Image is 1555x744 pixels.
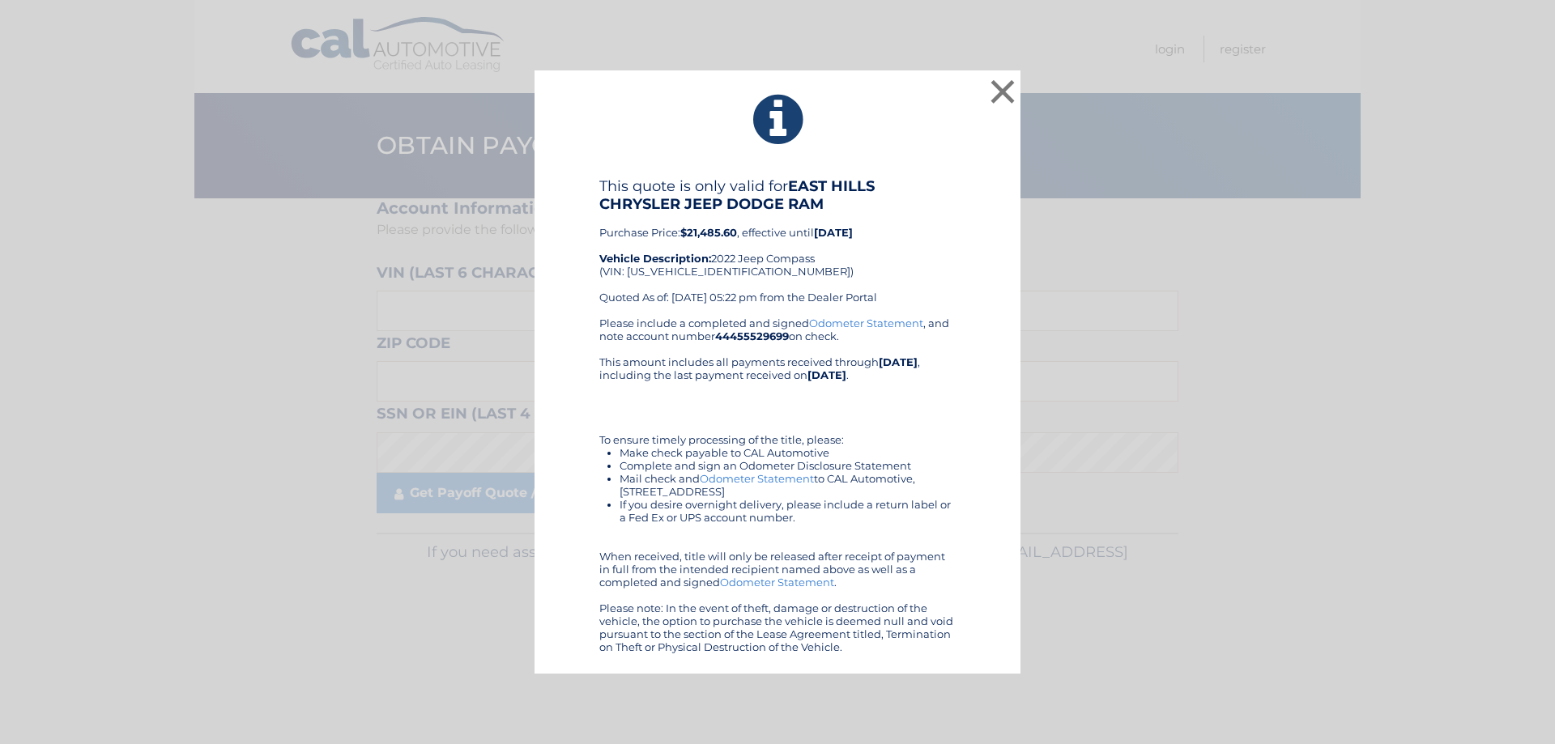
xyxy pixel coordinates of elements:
[809,317,923,329] a: Odometer Statement
[720,576,834,589] a: Odometer Statement
[807,368,846,381] b: [DATE]
[599,177,875,213] b: EAST HILLS CHRYSLER JEEP DODGE RAM
[620,472,956,498] li: Mail check and to CAL Automotive, [STREET_ADDRESS]
[620,498,956,524] li: If you desire overnight delivery, please include a return label or a Fed Ex or UPS account number.
[599,177,956,317] div: Purchase Price: , effective until 2022 Jeep Compass (VIN: [US_VEHICLE_IDENTIFICATION_NUMBER]) Quo...
[599,252,711,265] strong: Vehicle Description:
[680,226,737,239] b: $21,485.60
[814,226,853,239] b: [DATE]
[986,75,1019,108] button: ×
[715,329,789,342] b: 44455529699
[599,177,956,213] h4: This quote is only valid for
[620,459,956,472] li: Complete and sign an Odometer Disclosure Statement
[620,446,956,459] li: Make check payable to CAL Automotive
[700,472,814,485] a: Odometer Statement
[599,317,956,653] div: Please include a completed and signed , and note account number on check. This amount includes al...
[879,355,918,368] b: [DATE]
